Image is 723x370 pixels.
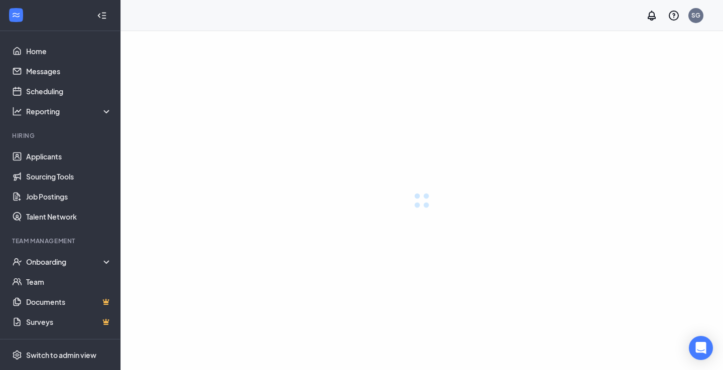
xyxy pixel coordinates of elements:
[668,10,680,22] svg: QuestionInfo
[26,106,112,116] div: Reporting
[26,207,112,227] a: Talent Network
[97,11,107,21] svg: Collapse
[12,106,22,116] svg: Analysis
[26,81,112,101] a: Scheduling
[26,166,112,187] a: Sourcing Tools
[12,237,110,245] div: Team Management
[689,336,713,360] div: Open Intercom Messenger
[26,272,112,292] a: Team
[12,350,22,360] svg: Settings
[26,187,112,207] a: Job Postings
[26,312,112,332] a: SurveysCrown
[691,11,700,20] div: SG
[26,146,112,166] a: Applicants
[26,292,112,312] a: DocumentsCrown
[11,10,21,20] svg: WorkstreamLogo
[26,257,112,267] div: Onboarding
[26,41,112,61] a: Home
[26,350,96,360] div: Switch to admin view
[26,61,112,81] a: Messages
[12,131,110,140] div: Hiring
[646,10,658,22] svg: Notifications
[12,257,22,267] svg: UserCheck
